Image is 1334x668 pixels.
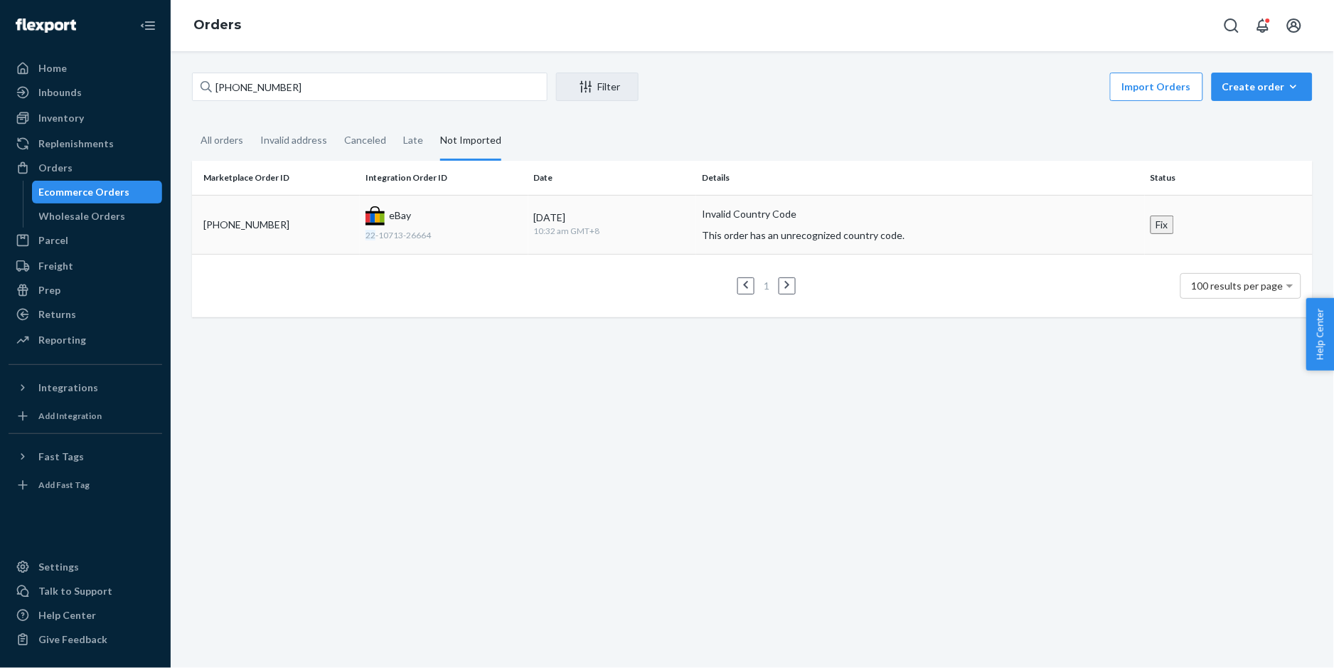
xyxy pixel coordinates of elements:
[1212,73,1313,101] button: Create order
[1306,298,1334,371] button: Help Center
[365,229,522,241] div: -10713-26664
[38,85,82,100] div: Inbounds
[1249,11,1277,40] button: Open notifications
[534,211,690,225] div: [DATE]
[344,122,386,159] div: Canceled
[38,307,76,322] div: Returns
[32,181,163,203] a: Ecommerce Orders
[193,17,241,33] a: Orders
[9,405,162,428] a: Add Integration
[389,208,411,223] span: eBay
[9,132,162,155] a: Replenishments
[38,233,68,248] div: Parcel
[38,333,86,347] div: Reporting
[39,209,126,223] div: Wholesale Orders
[1222,80,1302,94] div: Create order
[360,161,528,195] th: Integration Order ID
[556,73,639,101] button: Filter
[761,280,772,292] a: Page 1
[38,137,114,151] div: Replenishments
[9,255,162,277] a: Freight
[38,410,102,422] div: Add Integration
[528,161,696,195] th: Date
[557,80,638,94] div: Filter
[182,5,252,46] ol: breadcrumbs
[38,608,96,622] div: Help Center
[9,376,162,399] button: Integrations
[38,479,90,491] div: Add Fast Tag
[201,122,243,159] div: All orders
[192,161,360,195] th: Marketplace Order ID
[9,107,162,129] a: Inventory
[38,161,73,175] div: Orders
[9,628,162,651] button: Give Feedback
[440,122,501,161] div: Not Imported
[1151,216,1174,234] button: Fix
[16,18,76,33] img: Flexport logo
[38,111,84,125] div: Inventory
[38,632,107,647] div: Give Feedback
[9,474,162,497] a: Add Fast Tag
[9,580,162,603] a: Talk to Support
[1192,280,1284,292] span: 100 results per page
[9,279,162,302] a: Prep
[9,157,162,179] a: Orders
[192,73,548,101] input: Search orders
[32,205,163,228] a: Wholesale Orders
[38,259,73,273] div: Freight
[702,207,1138,221] p: Invalid Country Code
[134,11,162,40] button: Close Navigation
[9,81,162,104] a: Inbounds
[534,225,690,238] div: 10:32 am GMT+8
[38,381,98,395] div: Integrations
[702,228,1138,243] p: This order has an unrecognized country code.
[9,556,162,578] a: Settings
[1110,73,1203,101] button: Import Orders
[365,230,375,240] em: 22
[38,61,67,75] div: Home
[9,303,162,326] a: Returns
[9,604,162,627] a: Help Center
[9,229,162,252] a: Parcel
[38,450,84,464] div: Fast Tags
[38,560,79,574] div: Settings
[1217,11,1246,40] button: Open Search Box
[696,161,1144,195] th: Details
[260,122,327,159] div: Invalid address
[403,122,423,159] div: Late
[38,584,112,598] div: Talk to Support
[1280,11,1308,40] button: Open account menu
[38,283,60,297] div: Prep
[9,445,162,468] button: Fast Tags
[9,57,162,80] a: Home
[1145,161,1313,195] th: Status
[203,218,354,232] div: [PHONE_NUMBER]
[39,185,130,199] div: Ecommerce Orders
[9,329,162,351] a: Reporting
